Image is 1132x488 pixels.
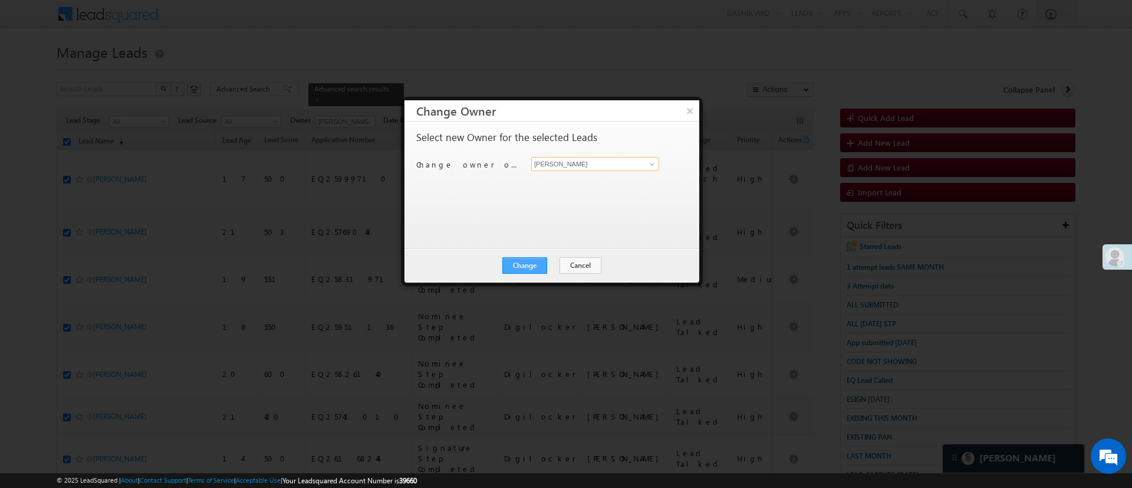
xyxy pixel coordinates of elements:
[188,476,234,484] a: Terms of Service
[531,157,659,171] input: Type to Search
[416,159,522,170] p: Change owner of 14 leads to
[140,476,186,484] a: Contact Support
[416,132,597,143] p: Select new Owner for the selected Leads
[560,257,601,274] button: Cancel
[643,158,658,170] a: Show All Items
[236,476,281,484] a: Acceptable Use
[680,100,699,121] button: ×
[416,100,699,121] h3: Change Owner
[399,476,417,485] span: 39660
[121,476,138,484] a: About
[61,62,198,77] div: Chat with us now
[193,6,222,34] div: Minimize live chat window
[502,257,547,274] button: Change
[282,476,417,485] span: Your Leadsquared Account Number is
[15,109,215,353] textarea: Type your message and hit 'Enter'
[20,62,50,77] img: d_60004797649_company_0_60004797649
[57,475,417,486] span: © 2025 LeadSquared | | | | |
[160,363,214,379] em: Start Chat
